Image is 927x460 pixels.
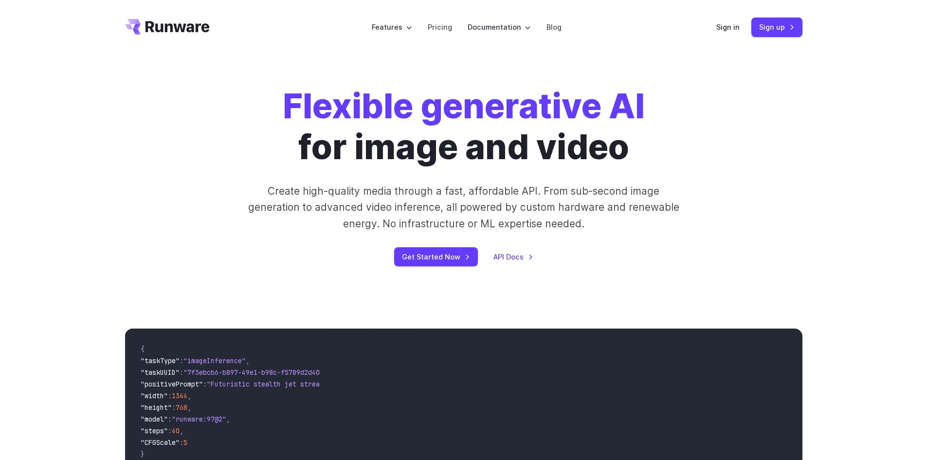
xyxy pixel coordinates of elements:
[428,21,452,33] a: Pricing
[394,247,478,266] a: Get Started Now
[183,356,246,365] span: "imageInference"
[172,391,187,400] span: 1344
[546,21,562,33] a: Blog
[180,438,183,447] span: :
[141,415,168,423] span: "model"
[187,391,191,400] span: ,
[183,438,187,447] span: 5
[468,21,531,33] label: Documentation
[372,21,412,33] label: Features
[125,19,210,35] a: Go to /
[141,345,145,353] span: {
[141,391,168,400] span: "width"
[716,21,740,33] a: Sign in
[493,251,533,262] a: API Docs
[180,426,183,435] span: ,
[141,368,180,377] span: "taskUUID"
[168,415,172,423] span: :
[203,380,207,388] span: :
[168,391,172,400] span: :
[176,403,187,412] span: 768
[246,356,250,365] span: ,
[226,415,230,423] span: ,
[180,356,183,365] span: :
[168,426,172,435] span: :
[141,403,172,412] span: "height"
[183,368,331,377] span: "7f3ebcb6-b897-49e1-b98c-f5789d2d40d7"
[207,380,561,388] span: "Futuristic stealth jet streaking through a neon-lit cityscape with glowing purple exhaust"
[283,86,645,167] h1: for image and video
[141,380,203,388] span: "positivePrompt"
[172,426,180,435] span: 40
[187,403,191,412] span: ,
[172,415,226,423] span: "runware:97@2"
[141,450,145,459] span: }
[141,438,180,447] span: "CFGScale"
[751,18,802,37] a: Sign up
[172,403,176,412] span: :
[141,356,180,365] span: "taskType"
[283,85,645,127] strong: Flexible generative AI
[180,368,183,377] span: :
[141,426,168,435] span: "steps"
[247,183,680,232] p: Create high-quality media through a fast, affordable API. From sub-second image generation to adv...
